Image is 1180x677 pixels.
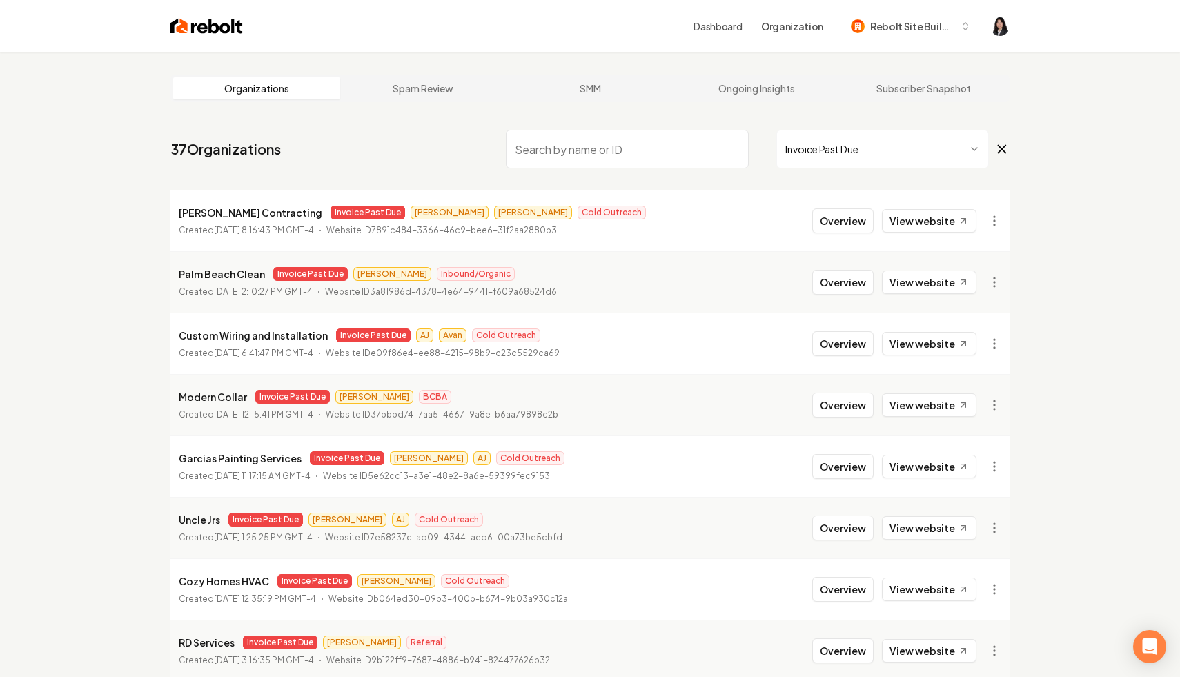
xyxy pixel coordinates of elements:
p: RD Services [179,634,235,651]
p: Created [179,346,313,360]
p: Created [179,408,313,422]
button: Overview [812,638,874,663]
img: Rebolt Site Builder [851,19,865,33]
img: Haley Paramoure [990,17,1010,36]
span: BCBA [419,390,451,404]
time: [DATE] 12:35:19 PM GMT-4 [214,593,316,604]
span: Invoice Past Due [277,574,352,588]
span: Cold Outreach [441,574,509,588]
p: Uncle Jrs [179,511,220,528]
a: Organizations [173,77,340,99]
a: View website [882,393,976,417]
a: View website [882,332,976,355]
p: Cozy Homes HVAC [179,573,269,589]
p: Website ID 5e62cc13-a3e1-48e2-8a6e-59399fec9153 [323,469,550,483]
img: Rebolt Logo [170,17,243,36]
span: Cold Outreach [472,328,540,342]
time: [DATE] 12:15:41 PM GMT-4 [214,409,313,420]
time: [DATE] 1:25:25 PM GMT-4 [214,532,313,542]
button: Organization [753,14,832,39]
time: [DATE] 6:41:47 PM GMT-4 [214,348,313,358]
time: [DATE] 3:16:35 PM GMT-4 [214,655,314,665]
p: Created [179,285,313,299]
p: Website ID b064ed30-09b3-400b-b674-9b03a930c12a [328,592,568,606]
span: Invoice Past Due [243,636,317,649]
time: [DATE] 11:17:15 AM GMT-4 [214,471,311,481]
p: Website ID 37bbbd74-7aa5-4667-9a8e-b6aa79898c2b [326,408,558,422]
span: Cold Outreach [415,513,483,527]
span: Rebolt Site Builder [870,19,954,34]
p: Created [179,592,316,606]
button: Overview [812,454,874,479]
a: SMM [507,77,673,99]
span: Invoice Past Due [310,451,384,465]
span: Cold Outreach [496,451,564,465]
span: Referral [406,636,446,649]
p: Created [179,531,313,544]
span: [PERSON_NAME] [390,451,468,465]
button: Overview [812,577,874,602]
span: AJ [416,328,433,342]
span: [PERSON_NAME] [335,390,413,404]
button: Overview [812,270,874,295]
span: Invoice Past Due [228,513,303,527]
span: [PERSON_NAME] [357,574,435,588]
a: Ongoing Insights [673,77,840,99]
a: View website [882,516,976,540]
p: [PERSON_NAME] Contracting [179,204,322,221]
button: Open user button [990,17,1010,36]
span: Invoice Past Due [336,328,411,342]
p: Modern Collar [179,389,247,405]
a: View website [882,209,976,233]
a: Dashboard [694,19,742,33]
input: Search by name or ID [506,130,749,168]
a: View website [882,271,976,294]
a: View website [882,639,976,663]
p: Garcias Painting Services [179,450,302,467]
p: Website ID 9b122ff9-7687-4886-b941-824477626b32 [326,654,550,667]
p: Created [179,224,314,237]
a: Subscriber Snapshot [840,77,1007,99]
p: Website ID 7891c484-3366-46c9-bee6-31f2aa2880b3 [326,224,557,237]
span: Invoice Past Due [331,206,405,219]
span: [PERSON_NAME] [308,513,386,527]
time: [DATE] 2:10:27 PM GMT-4 [214,286,313,297]
p: Custom Wiring and Installation [179,327,328,344]
a: View website [882,578,976,601]
a: 37Organizations [170,139,281,159]
p: Created [179,469,311,483]
span: [PERSON_NAME] [494,206,572,219]
button: Overview [812,393,874,418]
p: Palm Beach Clean [179,266,265,282]
p: Created [179,654,314,667]
p: Website ID e09f86e4-ee88-4215-98b9-c23c5529ca69 [326,346,560,360]
span: AJ [473,451,491,465]
a: View website [882,455,976,478]
span: [PERSON_NAME] [323,636,401,649]
span: Cold Outreach [578,206,646,219]
button: Overview [812,516,874,540]
span: AJ [392,513,409,527]
p: Website ID 7e58237c-ad09-4344-aed6-00a73be5cbfd [325,531,562,544]
button: Overview [812,208,874,233]
span: Invoice Past Due [255,390,330,404]
span: Invoice Past Due [273,267,348,281]
button: Overview [812,331,874,356]
span: Inbound/Organic [437,267,515,281]
a: Spam Review [340,77,507,99]
time: [DATE] 8:16:43 PM GMT-4 [214,225,314,235]
div: Open Intercom Messenger [1133,630,1166,663]
span: [PERSON_NAME] [353,267,431,281]
p: Website ID 3a81986d-4378-4e64-9441-f609a68524d6 [325,285,557,299]
span: Avan [439,328,466,342]
span: [PERSON_NAME] [411,206,489,219]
